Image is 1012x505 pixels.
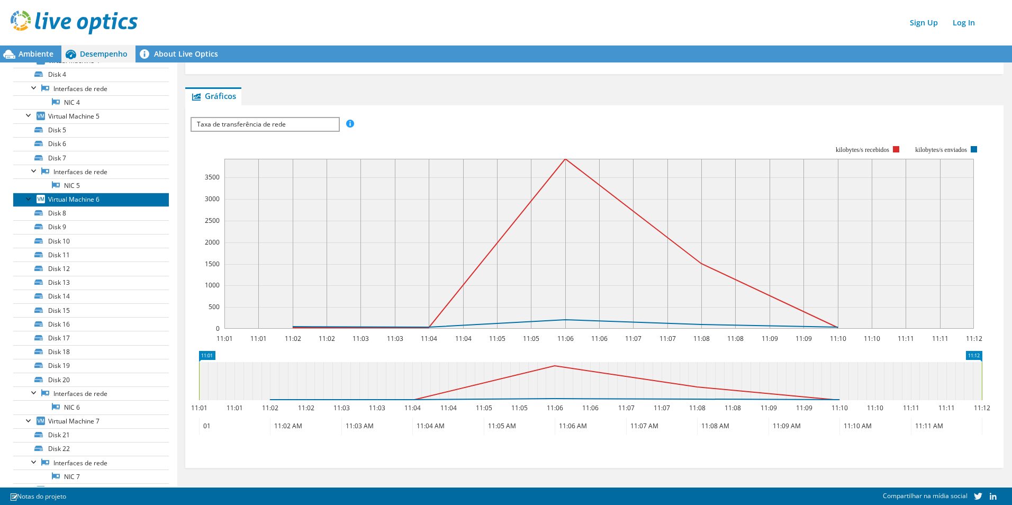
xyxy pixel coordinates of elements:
[2,490,74,503] a: Notas do projeto
[863,334,880,343] text: 11:10
[582,403,598,412] text: 11:06
[795,334,811,343] text: 11:09
[13,483,169,497] a: Virtual Machine 8
[13,276,169,290] a: Disk 13
[352,334,368,343] text: 11:03
[216,334,232,343] text: 11:01
[866,403,883,412] text: 11:10
[932,334,948,343] text: 11:11
[489,334,505,343] text: 11:05
[13,456,169,470] a: Interfaces de rede
[11,11,138,34] img: live_optics_svg.svg
[761,334,778,343] text: 11:09
[829,334,846,343] text: 11:10
[591,334,607,343] text: 11:06
[13,109,169,123] a: Virtual Machine 5
[205,216,220,225] text: 2500
[297,403,314,412] text: 11:02
[689,403,705,412] text: 11:08
[659,334,675,343] text: 11:07
[13,165,169,178] a: Interfaces de rede
[760,403,776,412] text: 11:09
[965,334,982,343] text: 11:12
[546,403,563,412] text: 11:06
[13,261,169,275] a: Disk 12
[13,470,169,483] a: NIC 7
[13,206,169,220] a: Disk 8
[250,334,266,343] text: 11:01
[831,403,847,412] text: 11:10
[48,417,100,426] span: Virtual Machine 7
[191,403,207,412] text: 11:01
[653,403,670,412] text: 11:07
[455,334,471,343] text: 11:04
[13,414,169,428] a: Virtual Machine 7
[19,49,53,59] span: Ambiente
[13,373,169,386] a: Disk 20
[13,137,169,151] a: Disk 6
[261,403,278,412] text: 11:02
[226,403,242,412] text: 11:01
[625,334,641,343] text: 11:07
[13,68,169,82] a: Disk 4
[796,403,812,412] text: 11:09
[13,428,169,442] a: Disk 21
[191,91,236,101] span: Gráficos
[284,334,301,343] text: 11:02
[318,334,335,343] text: 11:02
[205,238,220,247] text: 2000
[13,95,169,109] a: NIC 4
[48,112,100,121] span: Virtual Machine 5
[13,234,169,248] a: Disk 10
[216,324,220,333] text: 0
[511,403,527,412] text: 11:05
[13,248,169,261] a: Disk 11
[13,442,169,456] a: Disk 22
[947,15,980,30] a: Log In
[135,46,226,62] a: About Live Optics
[205,281,220,290] text: 1000
[440,403,456,412] text: 11:04
[48,195,100,204] span: Virtual Machine 6
[13,317,169,331] a: Disk 16
[727,334,743,343] text: 11:08
[80,49,128,59] span: Desempenho
[693,334,709,343] text: 11:08
[836,146,889,154] text: kilobytes/s recebidos
[404,403,420,412] text: 11:04
[973,403,990,412] text: 11:12
[724,403,740,412] text: 11:08
[883,491,968,500] span: Compartilhar na mídia social
[192,118,338,131] span: Taxa de transferência de rede
[205,259,220,268] text: 1500
[333,403,349,412] text: 11:03
[915,146,967,154] text: kilobytes/s enviados
[368,403,385,412] text: 11:03
[902,403,919,412] text: 11:11
[386,334,403,343] text: 11:03
[205,173,220,182] text: 3500
[13,290,169,303] a: Disk 14
[13,220,169,234] a: Disk 9
[13,386,169,400] a: Interfaces de rede
[522,334,539,343] text: 11:05
[13,123,169,137] a: Disk 5
[48,486,100,495] span: Virtual Machine 8
[557,334,573,343] text: 11:06
[420,334,437,343] text: 11:04
[209,302,220,311] text: 500
[938,403,954,412] text: 11:11
[13,345,169,359] a: Disk 18
[13,331,169,345] a: Disk 17
[13,151,169,165] a: Disk 7
[13,400,169,414] a: NIC 6
[905,15,943,30] a: Sign Up
[13,178,169,192] a: NIC 5
[13,359,169,373] a: Disk 19
[618,403,634,412] text: 11:07
[13,82,169,95] a: Interfaces de rede
[13,193,169,206] a: Virtual Machine 6
[13,303,169,317] a: Disk 15
[897,334,914,343] text: 11:11
[205,194,220,203] text: 3000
